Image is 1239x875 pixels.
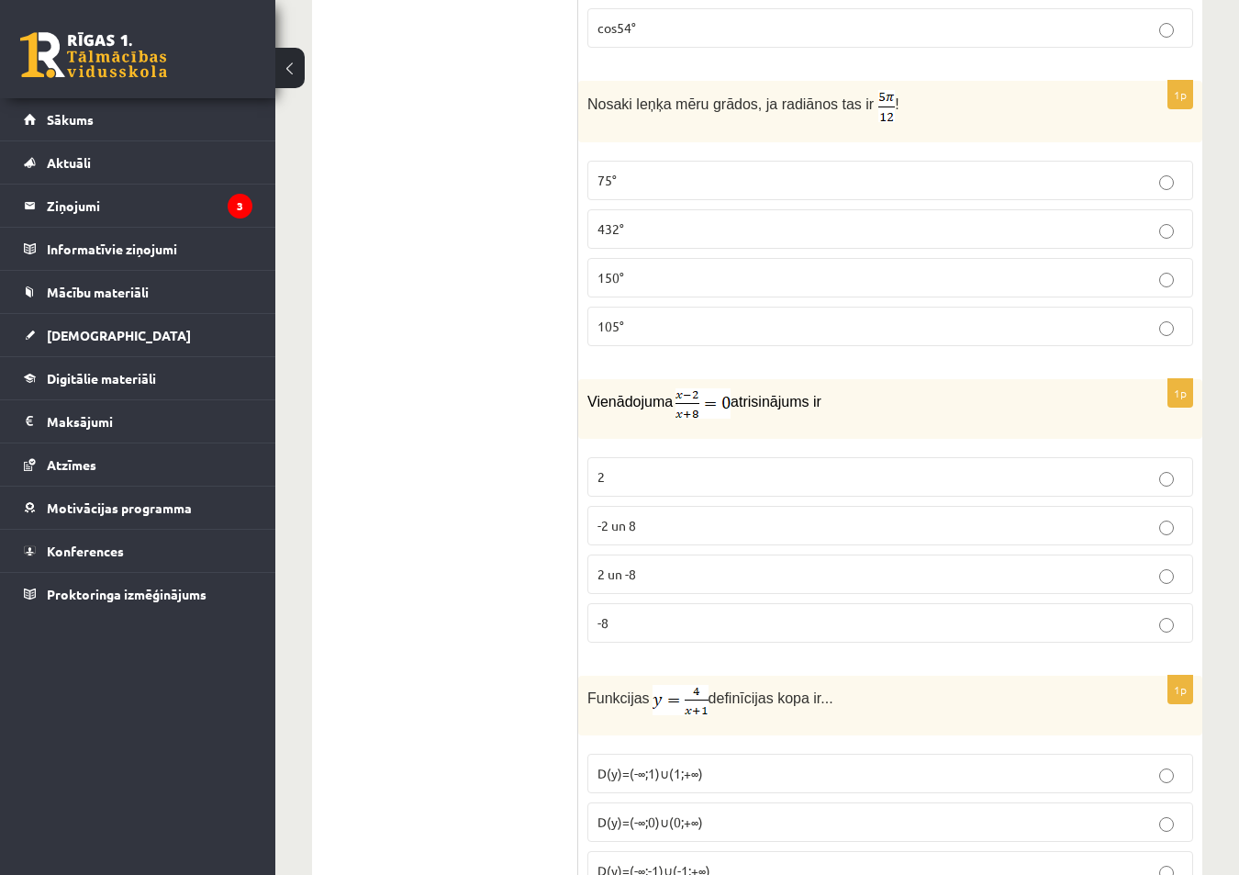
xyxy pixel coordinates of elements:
span: Funkcijas [587,690,650,706]
span: cos54° [597,19,636,36]
span: -8 [597,614,608,631]
span: definīcijas kopa ir... [709,690,833,706]
input: 150° [1159,273,1174,287]
p: 1p [1167,80,1193,109]
a: Digitālie materiāli [24,357,252,399]
a: Maksājumi [24,400,252,443]
input: D(y)=(-∞;0)∪(0;+∞) [1159,817,1174,832]
input: -8 [1159,618,1174,633]
span: 2 un -8 [597,566,636,582]
span: ! [895,96,899,112]
p: 1p [1167,675,1193,704]
span: Digitālie materiāli [47,370,156,387]
a: Mācību materiāli [24,271,252,313]
input: D(y)=(-∞;1)∪(1;+∞) [1159,768,1174,783]
span: Atzīmes [47,456,96,473]
a: Konferences [24,530,252,572]
a: Proktoringa izmēģinājums [24,573,252,615]
input: -2 un 8 [1159,521,1174,535]
span: Aktuāli [47,154,91,171]
span: 75° [597,172,617,188]
a: Atzīmes [24,443,252,486]
a: Aktuāli [24,141,252,184]
input: 105° [1159,321,1174,336]
span: Sākums [47,111,94,128]
span: Konferences [47,543,124,559]
span: atrisinājums ir [731,394,821,409]
span: Vienādojuma [587,394,673,409]
span: 105° [597,318,624,334]
span: Mācību materiāli [47,284,149,300]
span: Proktoringa izmēģinājums [47,586,206,602]
input: 432° [1159,224,1174,239]
span: Motivācijas programma [47,499,192,516]
span: Nosaki leņķa mēru grādos, ja radiānos tas ir [587,96,874,112]
img: AQu9O3Pfbz4EAAAAAElFTkSuQmCC [653,685,709,715]
span: [DEMOGRAPHIC_DATA] [47,327,191,343]
span: D(y)=(-∞;0)∪(0;+∞) [597,813,703,830]
a: Motivācijas programma [24,487,252,529]
legend: Maksājumi [47,400,252,443]
a: [DEMOGRAPHIC_DATA] [24,314,252,356]
span: -2 un 8 [597,517,636,533]
a: Sākums [24,98,252,140]
input: 2 un -8 [1159,569,1174,584]
input: 2 [1159,472,1174,487]
span: D(y)=(-∞;1)∪(1;+∞) [597,765,703,781]
span: 150° [597,269,624,286]
input: 75° [1159,175,1174,190]
a: Informatīvie ziņojumi [24,228,252,270]
span: 432° [597,220,624,237]
img: B+YUwpu5vdAAAAAElFTkSuQmCC [878,90,895,122]
legend: Ziņojumi [47,185,252,227]
p: 1p [1167,378,1193,408]
img: APldUK0uw5vBAAAAAElFTkSuQmCC [675,388,731,419]
legend: Informatīvie ziņojumi [47,228,252,270]
span: 2 [597,468,605,485]
i: 3 [228,194,252,219]
input: cos54° [1159,23,1174,38]
a: Ziņojumi3 [24,185,252,227]
a: Rīgas 1. Tālmācības vidusskola [20,32,167,78]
